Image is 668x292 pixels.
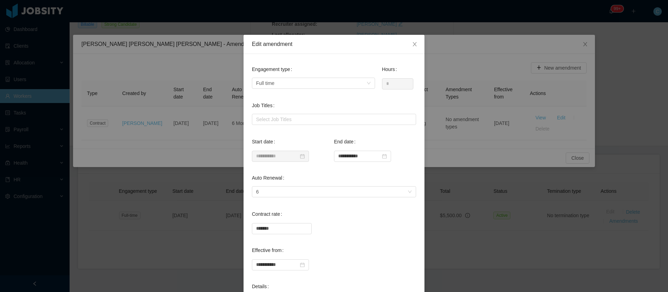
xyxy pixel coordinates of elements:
label: Details [252,284,272,289]
i: icon: calendar [382,154,387,159]
label: Auto Renewal [252,175,287,181]
div: Full time [256,78,275,88]
i: icon: close [412,41,417,47]
label: Engagement type [252,66,295,72]
label: Start date [252,139,278,144]
i: icon: calendar [300,154,305,159]
div: Edit amendment [252,40,416,48]
div: Select Job Titles [256,116,409,123]
i: icon: calendar [300,262,305,267]
i: icon: down [367,81,371,86]
input: Contract rate [252,223,311,234]
div: 6 [256,187,259,197]
label: Job Titles [252,103,277,108]
button: Close [405,35,424,54]
input: Job Titles [254,116,258,124]
label: Hours [382,66,400,72]
label: End date [334,139,358,144]
label: Contract rate [252,211,285,217]
i: icon: down [408,190,412,195]
input: Hours [382,79,413,89]
label: Effective from [252,247,286,253]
